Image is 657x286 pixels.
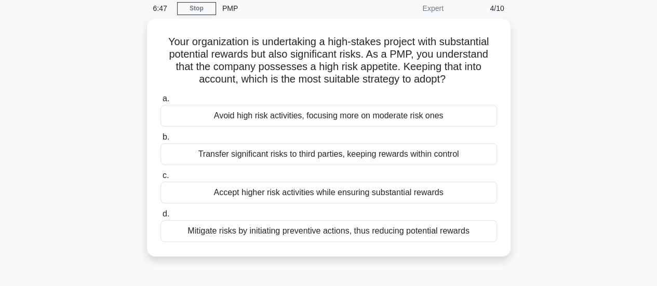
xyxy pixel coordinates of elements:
span: d. [163,209,169,218]
div: Avoid high risk activities, focusing more on moderate risk ones [160,105,497,127]
div: Accept higher risk activities while ensuring substantial rewards [160,182,497,203]
div: Transfer significant risks to third parties, keeping rewards within control [160,143,497,165]
h5: Your organization is undertaking a high-stakes project with substantial potential rewards but als... [159,35,498,86]
span: b. [163,132,169,141]
span: a. [163,94,169,103]
span: c. [163,171,169,180]
div: Mitigate risks by initiating preventive actions, thus reducing potential rewards [160,220,497,242]
a: Stop [177,2,216,15]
